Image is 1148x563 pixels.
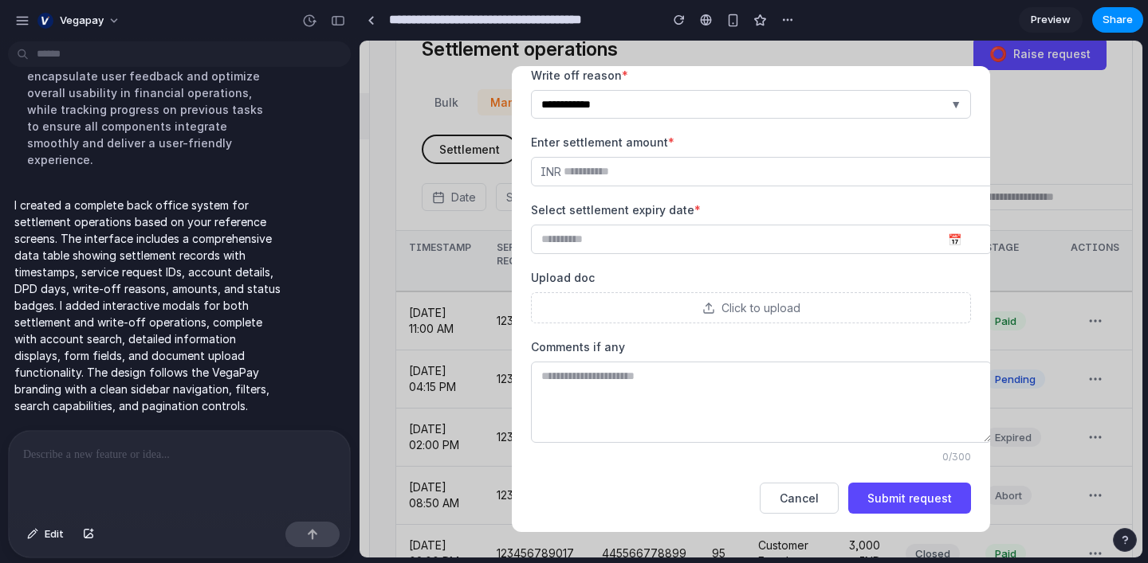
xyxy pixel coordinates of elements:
label: Enter settlement amount [171,94,611,110]
span: Share [1103,12,1133,28]
a: Preview [1019,7,1083,33]
button: Click to upload [171,252,611,283]
button: Share [1092,7,1143,33]
button: Edit [19,522,72,547]
label: Upload doc [171,229,611,245]
label: Write off reason [171,27,611,43]
div: 0/300 [171,409,611,423]
label: Select settlement expiry date [171,162,611,178]
p: I created a complete back office system for settlement operations based on your reference screens... [14,197,281,414]
span: INR [181,123,202,139]
span: Preview [1031,12,1071,28]
button: Submit request [489,442,611,473]
label: Comments if any [171,299,611,315]
button: Vegapay [31,8,128,33]
span: Edit [45,526,64,542]
button: Cancel [400,442,479,473]
span: Vegapay [60,13,104,29]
